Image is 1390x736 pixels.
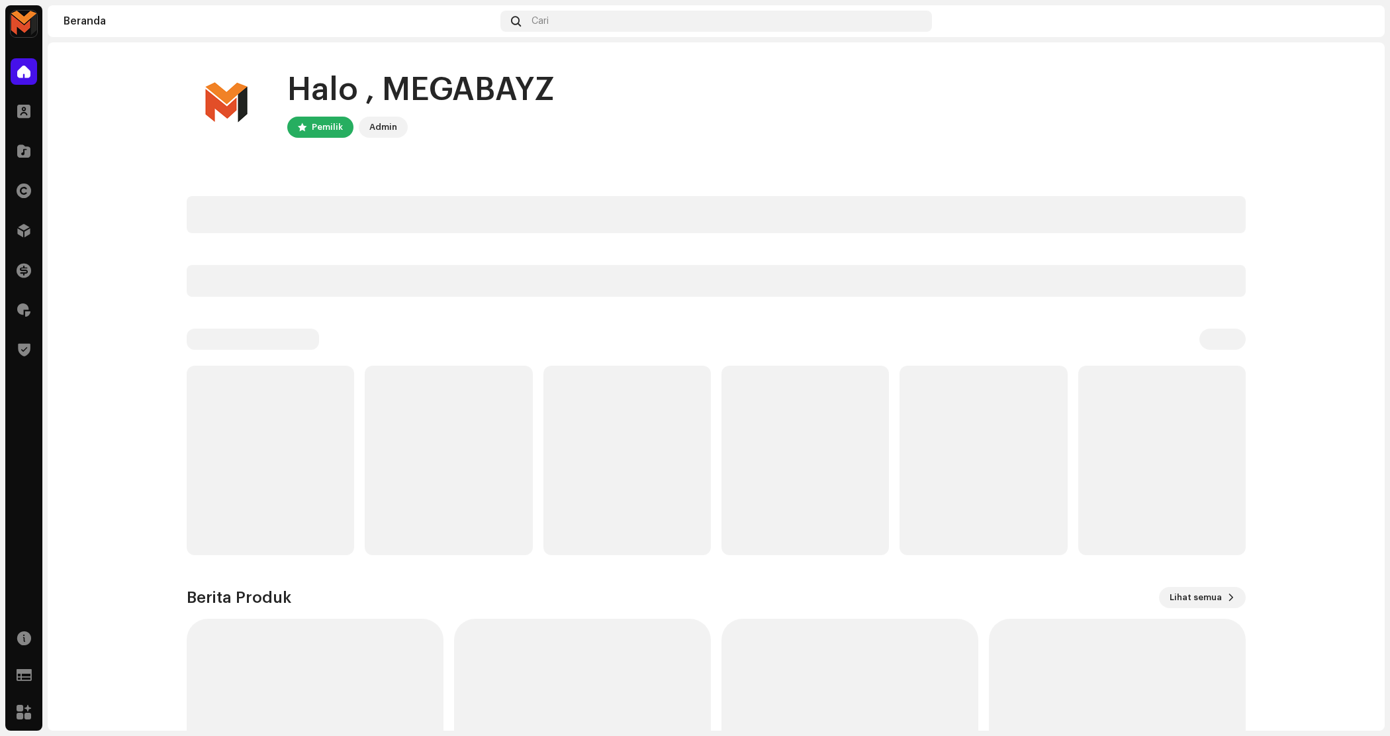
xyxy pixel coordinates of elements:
[11,11,37,37] img: 33c9722d-ea17-4ee8-9e7d-1db241e9a290
[1348,11,1369,32] img: c80ab357-ad41-45f9-b05a-ac2c454cf3ef
[1159,587,1246,608] button: Lihat semua
[312,119,343,135] div: Pemilik
[369,119,397,135] div: Admin
[64,16,495,26] div: Beranda
[1170,584,1222,611] span: Lihat semua
[187,587,291,608] h3: Berita Produk
[187,64,266,143] img: c80ab357-ad41-45f9-b05a-ac2c454cf3ef
[287,69,555,111] div: Halo , MEGABAYZ
[532,16,549,26] span: Cari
